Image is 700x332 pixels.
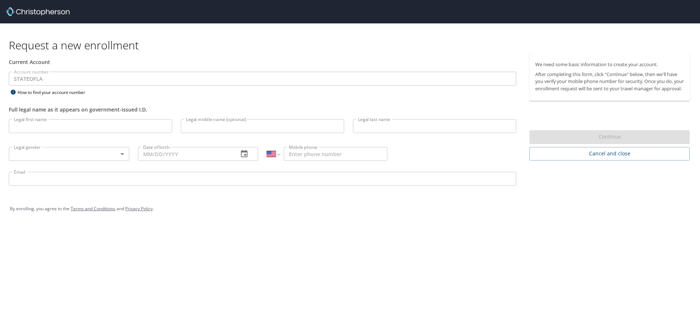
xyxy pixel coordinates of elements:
[6,7,70,16] img: cbt logo
[9,147,129,161] div: ​
[9,106,516,113] div: Full legal name as it appears on government-issued I.D.
[71,205,115,212] a: Terms and Conditions
[9,38,696,52] h1: Request a new enrollment
[10,200,690,218] div: By enrolling, you agree to the and .
[138,147,233,161] input: MM/DD/YYYY
[535,71,684,92] p: After completing this form, click "Continue" below, then we'll have you verify your mobile phone ...
[125,205,153,212] a: Privacy Policy
[529,147,690,161] button: Cancel and close
[284,147,387,161] input: Enter phone number
[9,58,516,66] div: Current Account
[535,61,684,68] p: We need some basic information to create your account.
[9,88,100,97] div: How to find your account number
[535,149,684,158] span: Cancel and close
